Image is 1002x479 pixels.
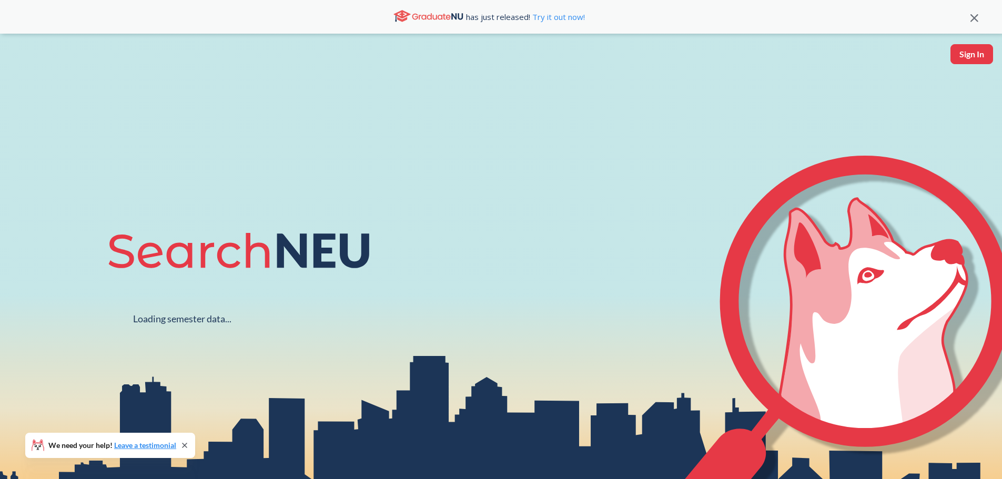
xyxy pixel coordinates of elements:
[530,12,585,22] a: Try it out now!
[466,11,585,23] span: has just released!
[11,44,35,79] a: sandbox logo
[950,44,993,64] button: Sign In
[114,441,176,450] a: Leave a testimonial
[133,313,231,325] div: Loading semester data...
[11,44,35,76] img: sandbox logo
[48,442,176,449] span: We need your help!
